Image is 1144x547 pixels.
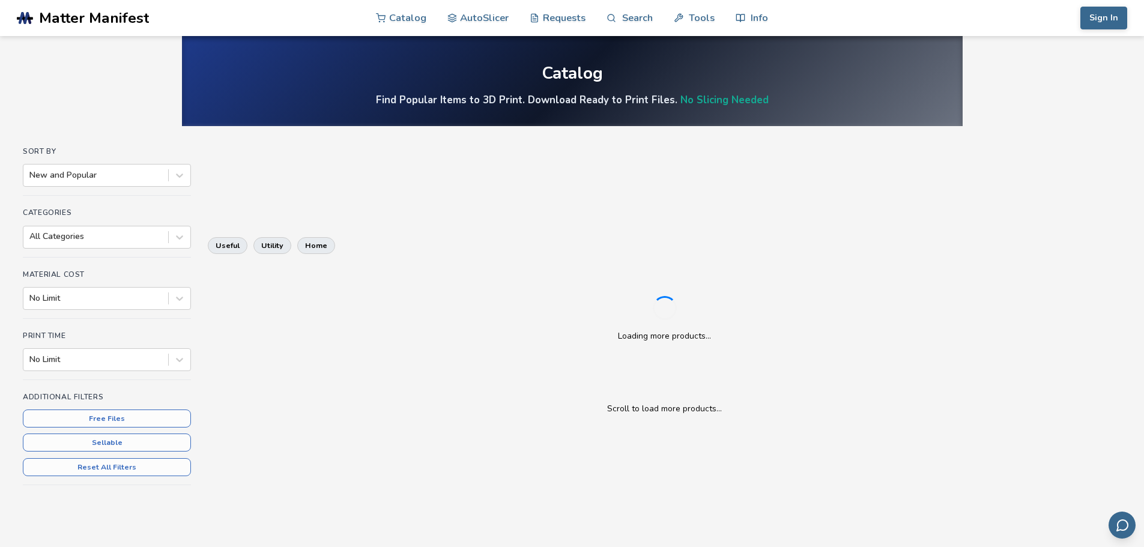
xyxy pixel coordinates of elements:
h4: Print Time [23,331,191,340]
h4: Additional Filters [23,393,191,401]
h4: Categories [23,208,191,217]
input: New and Popular [29,171,32,180]
a: No Slicing Needed [680,93,769,107]
button: home [297,237,335,254]
button: Send feedback via email [1109,512,1136,539]
p: Scroll to load more products... [220,402,1109,415]
h4: Find Popular Items to 3D Print. Download Ready to Print Files. [376,93,769,107]
input: All Categories [29,232,32,241]
button: utility [253,237,291,254]
button: useful [208,237,247,254]
button: Sign In [1080,7,1127,29]
button: Reset All Filters [23,458,191,476]
button: Sellable [23,434,191,452]
div: Catalog [542,64,603,83]
input: No Limit [29,355,32,364]
button: Free Files [23,409,191,428]
h4: Sort By [23,147,191,156]
input: No Limit [29,294,32,303]
h4: Material Cost [23,270,191,279]
p: Loading more products... [618,330,711,342]
span: Matter Manifest [39,10,149,26]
